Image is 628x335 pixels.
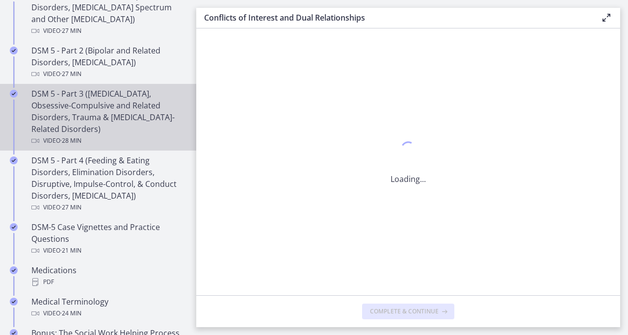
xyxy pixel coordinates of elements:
[10,90,18,98] i: Completed
[60,245,81,257] span: · 21 min
[10,266,18,274] i: Completed
[391,173,426,185] p: Loading...
[31,45,184,80] div: DSM 5 - Part 2 (Bipolar and Related Disorders, [MEDICAL_DATA])
[60,25,81,37] span: · 27 min
[204,12,585,24] h3: Conflicts of Interest and Dual Relationships
[60,308,81,319] span: · 24 min
[391,139,426,161] div: 1
[31,25,184,37] div: Video
[31,308,184,319] div: Video
[10,223,18,231] i: Completed
[31,68,184,80] div: Video
[10,298,18,306] i: Completed
[31,296,184,319] div: Medical Terminology
[31,221,184,257] div: DSM-5 Case Vignettes and Practice Questions
[10,156,18,164] i: Completed
[31,155,184,213] div: DSM 5 - Part 4 (Feeding & Eating Disorders, Elimination Disorders, Disruptive, Impulse-Control, &...
[10,47,18,54] i: Completed
[362,304,454,319] button: Complete & continue
[370,308,439,315] span: Complete & continue
[60,202,81,213] span: · 27 min
[31,264,184,288] div: Medications
[31,135,184,147] div: Video
[31,245,184,257] div: Video
[60,135,81,147] span: · 28 min
[60,68,81,80] span: · 27 min
[31,202,184,213] div: Video
[31,276,184,288] div: PDF
[31,88,184,147] div: DSM 5 - Part 3 ([MEDICAL_DATA], Obsessive-Compulsive and Related Disorders, Trauma & [MEDICAL_DAT...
